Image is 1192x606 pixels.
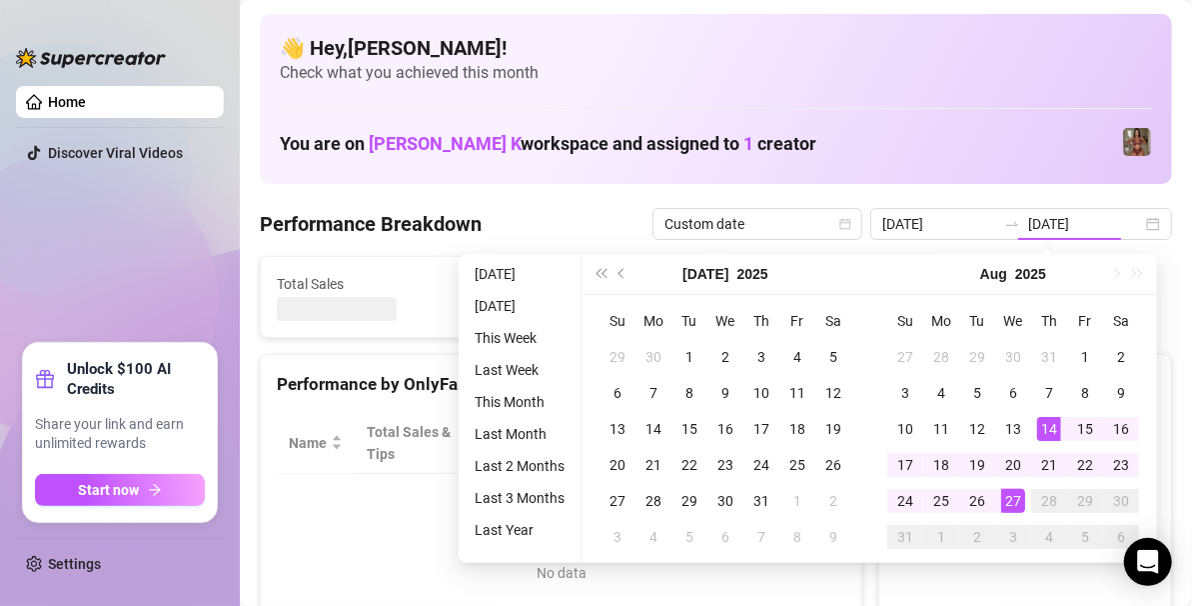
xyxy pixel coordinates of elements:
[493,421,584,465] div: Est. Hours Worked
[48,145,183,161] a: Discover Viral Videos
[48,556,101,572] a: Settings
[743,133,753,154] span: 1
[1124,538,1172,586] div: Open Intercom Messenger
[367,421,453,465] span: Total Sales & Tips
[280,133,816,155] h1: You are on workspace and assigned to creator
[1123,128,1151,156] img: Greek
[895,371,1155,398] div: Sales by OnlyFans Creator
[35,369,55,389] span: gift
[509,273,690,295] span: Active Chats
[79,482,140,498] span: Start now
[839,218,851,230] span: calendar
[260,210,482,238] h4: Performance Breakdown
[48,94,86,110] a: Home
[713,413,846,474] th: Chat Conversion
[280,62,1152,84] span: Check what you achieved this month
[1004,216,1020,232] span: to
[741,273,923,295] span: Messages Sent
[1004,216,1020,232] span: swap-right
[622,421,684,465] span: Sales / Hour
[67,359,205,399] strong: Unlock $100 AI Credits
[16,48,166,68] img: logo-BBDzfeDw.svg
[35,474,205,506] button: Start nowarrow-right
[1028,213,1142,235] input: End date
[289,432,327,454] span: Name
[882,213,996,235] input: Start date
[277,371,845,398] div: Performance by OnlyFans Creator
[35,415,205,454] span: Share your link and earn unlimited rewards
[664,209,850,239] span: Custom date
[280,34,1152,62] h4: 👋 Hey, [PERSON_NAME] !
[610,413,712,474] th: Sales / Hour
[369,133,521,154] span: [PERSON_NAME] K
[148,483,162,497] span: arrow-right
[277,273,459,295] span: Total Sales
[355,413,481,474] th: Total Sales & Tips
[725,421,818,465] span: Chat Conversion
[277,413,355,474] th: Name
[297,562,825,584] div: No data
